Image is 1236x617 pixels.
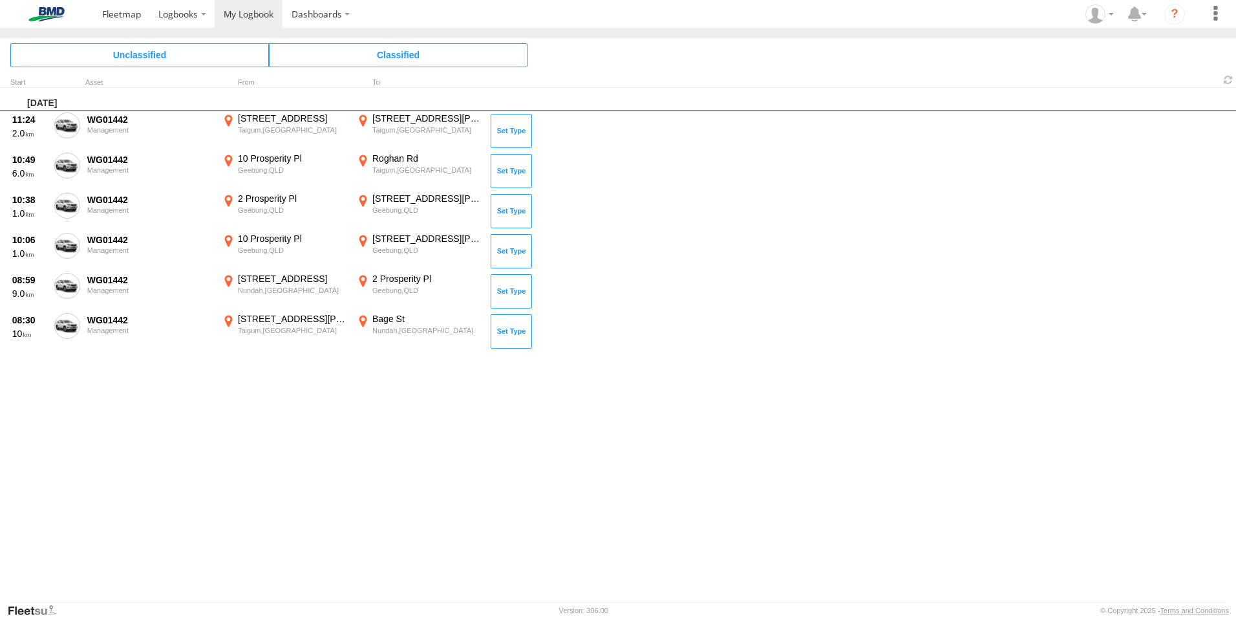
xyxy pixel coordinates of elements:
[372,125,482,135] div: Taigum,[GEOGRAPHIC_DATA]
[372,286,482,295] div: Geebung,QLD
[238,286,347,295] div: Nundah,[GEOGRAPHIC_DATA]
[491,234,532,268] button: Click to Set
[85,80,215,86] div: Asset
[220,233,349,270] label: Click to View Event Location
[87,234,213,246] div: WG01442
[491,314,532,348] button: Click to Set
[12,288,47,299] div: 9.0
[87,287,213,294] div: Management
[10,43,269,67] span: Click to view Unclassified Trips
[87,194,213,206] div: WG01442
[12,328,47,340] div: 10
[220,193,349,230] label: Click to View Event Location
[12,127,47,139] div: 2.0
[491,274,532,308] button: Click to Set
[12,168,47,179] div: 6.0
[269,43,527,67] span: Click to view Classified Trips
[238,153,347,164] div: 10 Prosperity Pl
[372,233,482,244] div: [STREET_ADDRESS][PERSON_NAME]
[87,126,213,134] div: Management
[220,80,349,86] div: From
[372,273,482,285] div: 2 Prosperity Pl
[12,114,47,125] div: 11:24
[87,206,213,214] div: Management
[12,208,47,219] div: 1.0
[87,274,213,286] div: WG01442
[354,153,484,190] label: Click to View Event Location
[12,314,47,326] div: 08:30
[12,234,47,246] div: 10:06
[559,607,608,614] div: Version: 306.00
[354,193,484,230] label: Click to View Event Location
[238,326,347,335] div: Taigum,[GEOGRAPHIC_DATA]
[238,246,347,255] div: Geebung,QLD
[87,327,213,334] div: Management
[87,114,213,125] div: WG01442
[238,233,347,244] div: 10 Prosperity Pl
[87,154,213,166] div: WG01442
[238,113,347,124] div: [STREET_ADDRESS]
[1081,5,1118,24] div: Mark Goulevitch
[87,314,213,326] div: WG01442
[354,80,484,86] div: To
[220,113,349,150] label: Click to View Event Location
[372,246,482,255] div: Geebung,QLD
[1100,607,1229,614] div: © Copyright 2025 -
[87,246,213,254] div: Management
[372,166,482,175] div: Taigum,[GEOGRAPHIC_DATA]
[12,248,47,259] div: 1.0
[12,194,47,206] div: 10:38
[491,194,532,228] button: Click to Set
[372,206,482,215] div: Geebung,QLD
[372,313,482,325] div: Bage St
[12,154,47,166] div: 10:49
[238,273,347,285] div: [STREET_ADDRESS]
[12,274,47,286] div: 08:59
[1164,4,1185,25] i: ?
[220,313,349,351] label: Click to View Event Location
[238,166,347,175] div: Geebung,QLD
[10,80,49,86] div: Click to Sort
[1220,74,1236,86] span: Refresh
[13,7,80,21] img: bmd-logo.svg
[354,233,484,270] label: Click to View Event Location
[372,326,482,335] div: Nundah,[GEOGRAPHIC_DATA]
[354,273,484,310] label: Click to View Event Location
[372,193,482,204] div: [STREET_ADDRESS][PERSON_NAME]
[238,206,347,215] div: Geebung,QLD
[7,604,67,617] a: Visit our Website
[238,313,347,325] div: [STREET_ADDRESS][PERSON_NAME]
[491,114,532,147] button: Click to Set
[238,125,347,135] div: Taigum,[GEOGRAPHIC_DATA]
[238,193,347,204] div: 2 Prosperity Pl
[220,273,349,310] label: Click to View Event Location
[87,166,213,174] div: Management
[220,153,349,190] label: Click to View Event Location
[354,313,484,351] label: Click to View Event Location
[491,154,532,188] button: Click to Set
[372,153,482,164] div: Roghan Rd
[1160,607,1229,614] a: Terms and Conditions
[354,113,484,150] label: Click to View Event Location
[372,113,482,124] div: [STREET_ADDRESS][PERSON_NAME]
